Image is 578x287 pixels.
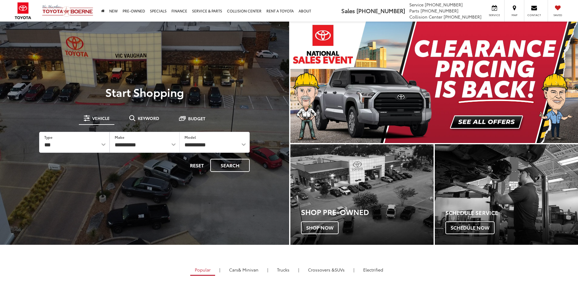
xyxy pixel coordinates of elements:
[409,8,419,14] span: Parts
[535,34,578,131] button: Click to view next picture.
[308,267,335,273] span: Crossovers &
[435,144,578,245] div: Toyota
[352,267,356,273] li: |
[357,7,405,15] span: [PHONE_NUMBER]
[218,267,222,273] li: |
[290,34,333,131] button: Click to view previous picture.
[290,144,434,245] div: Toyota
[272,265,294,275] a: Trucks
[238,267,259,273] span: & Minivan
[341,7,355,15] span: Sales
[551,13,564,17] span: Saved
[444,14,482,20] span: [PHONE_NUMBER]
[445,210,578,216] h4: Schedule Service
[188,116,205,121] span: Budget
[44,135,52,140] label: Type
[409,14,442,20] span: Collision Center
[445,221,495,234] span: Schedule Now
[42,5,93,17] img: Vic Vaughan Toyota of Boerne
[359,265,388,275] a: Electrified
[435,144,578,245] a: Schedule Service Schedule Now
[425,2,463,8] span: [PHONE_NUMBER]
[303,265,349,275] a: SUVs
[210,159,250,172] button: Search
[115,135,124,140] label: Make
[225,265,263,275] a: Cars
[184,135,196,140] label: Model
[25,86,264,98] p: Start Shopping
[488,13,501,17] span: Service
[266,267,270,273] li: |
[508,13,521,17] span: Map
[409,2,424,8] span: Service
[190,265,215,276] a: Popular
[290,144,434,245] a: Shop Pre-Owned Shop Now
[527,13,541,17] span: Contact
[301,221,339,234] span: Shop Now
[138,116,159,120] span: Keyword
[301,208,434,216] h3: Shop Pre-Owned
[297,267,301,273] li: |
[421,8,458,14] span: [PHONE_NUMBER]
[185,159,209,172] button: Reset
[92,116,110,120] span: Vehicle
